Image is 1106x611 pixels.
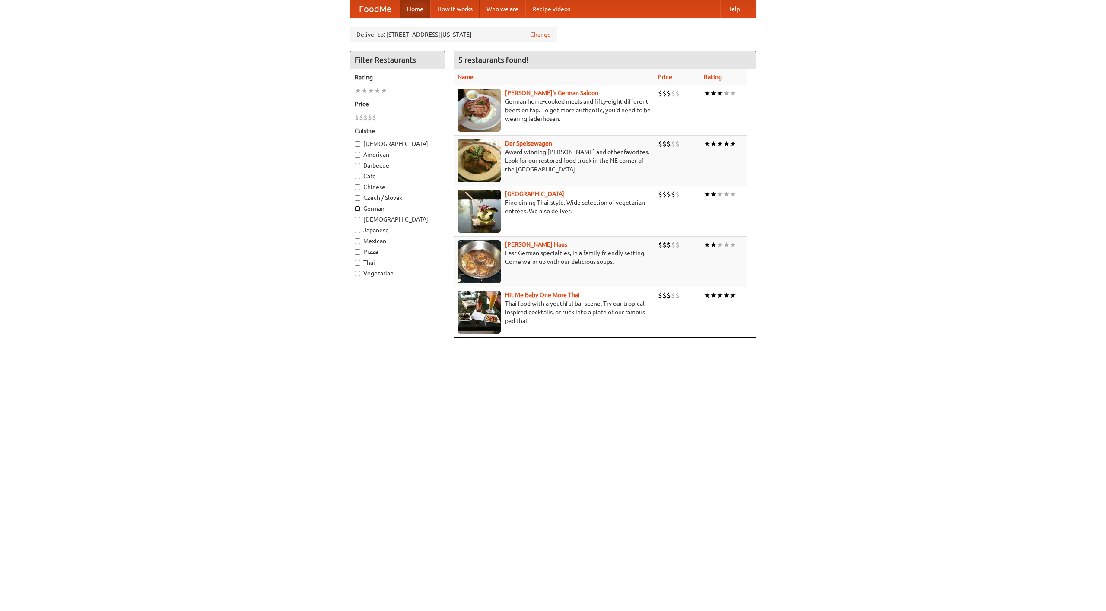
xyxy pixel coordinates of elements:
li: ★ [717,291,723,300]
li: ★ [717,89,723,98]
li: ★ [710,139,717,149]
label: Pizza [355,247,440,256]
label: Barbecue [355,161,440,170]
li: $ [671,89,675,98]
input: [DEMOGRAPHIC_DATA] [355,217,360,222]
p: East German specialties, in a family-friendly setting. Come warm up with our delicious soups. [458,249,651,266]
label: German [355,204,440,213]
h5: Cuisine [355,127,440,135]
p: Fine dining Thai-style. Wide selection of vegetarian entrées. We also deliver. [458,198,651,215]
li: ★ [704,291,710,300]
label: [DEMOGRAPHIC_DATA] [355,215,440,224]
a: Der Speisewagen [505,140,552,147]
li: $ [662,190,667,199]
li: $ [667,240,671,250]
li: $ [662,89,667,98]
li: $ [658,291,662,300]
p: Award-winning [PERSON_NAME] and other favorites. Look for our restored food truck in the NE corne... [458,148,651,174]
h5: Rating [355,73,440,82]
li: ★ [730,291,736,300]
input: [DEMOGRAPHIC_DATA] [355,141,360,147]
li: $ [658,240,662,250]
a: FoodMe [350,0,400,18]
li: ★ [710,190,717,199]
label: Cafe [355,172,440,180]
label: Japanese [355,226,440,234]
a: Rating [704,73,722,80]
li: $ [363,113,368,122]
label: Vegetarian [355,269,440,278]
li: ★ [355,86,361,95]
li: $ [662,291,667,300]
a: Hit Me Baby One More Thai [505,291,580,298]
a: [PERSON_NAME]'s German Saloon [505,89,598,96]
li: ★ [704,190,710,199]
li: ★ [717,190,723,199]
input: Pizza [355,249,360,255]
li: ★ [717,139,723,149]
li: $ [671,240,675,250]
li: $ [662,240,667,250]
a: [PERSON_NAME] Haus [505,241,567,248]
input: Thai [355,260,360,266]
ng-pluralize: 5 restaurants found! [458,56,528,64]
li: ★ [717,240,723,250]
img: esthers.jpg [458,89,501,132]
a: Help [720,0,747,18]
li: ★ [361,86,368,95]
li: $ [667,89,671,98]
a: [GEOGRAPHIC_DATA] [505,190,564,197]
label: Mexican [355,237,440,245]
li: ★ [723,291,730,300]
li: $ [667,190,671,199]
li: $ [368,113,372,122]
p: German home-cooked meals and fifty-eight different beers on tap. To get more authentic, you'd nee... [458,97,651,123]
a: Price [658,73,672,80]
li: $ [675,240,680,250]
label: American [355,150,440,159]
li: ★ [710,89,717,98]
h4: Filter Restaurants [350,51,445,69]
a: Who we are [480,0,525,18]
li: ★ [704,139,710,149]
p: Thai food with a youthful bar scene. Try our tropical inspired cocktails, or tuck into a plate of... [458,299,651,325]
label: Thai [355,258,440,267]
img: kohlhaus.jpg [458,240,501,283]
li: $ [671,291,675,300]
a: Home [400,0,430,18]
li: ★ [704,240,710,250]
li: $ [675,291,680,300]
input: Japanese [355,228,360,233]
li: ★ [730,240,736,250]
li: $ [675,139,680,149]
li: ★ [730,190,736,199]
img: babythai.jpg [458,291,501,334]
li: ★ [723,190,730,199]
input: Vegetarian [355,271,360,276]
img: speisewagen.jpg [458,139,501,182]
li: ★ [723,240,730,250]
li: ★ [710,240,717,250]
li: ★ [381,86,387,95]
li: ★ [368,86,374,95]
li: $ [658,139,662,149]
li: ★ [730,89,736,98]
a: Change [530,30,551,39]
li: ★ [723,139,730,149]
input: Barbecue [355,163,360,168]
li: ★ [704,89,710,98]
a: Name [458,73,474,80]
li: $ [359,113,363,122]
input: Cafe [355,174,360,179]
li: $ [372,113,376,122]
li: $ [355,113,359,122]
li: ★ [710,291,717,300]
li: $ [675,190,680,199]
label: Chinese [355,183,440,191]
li: ★ [723,89,730,98]
li: $ [671,190,675,199]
